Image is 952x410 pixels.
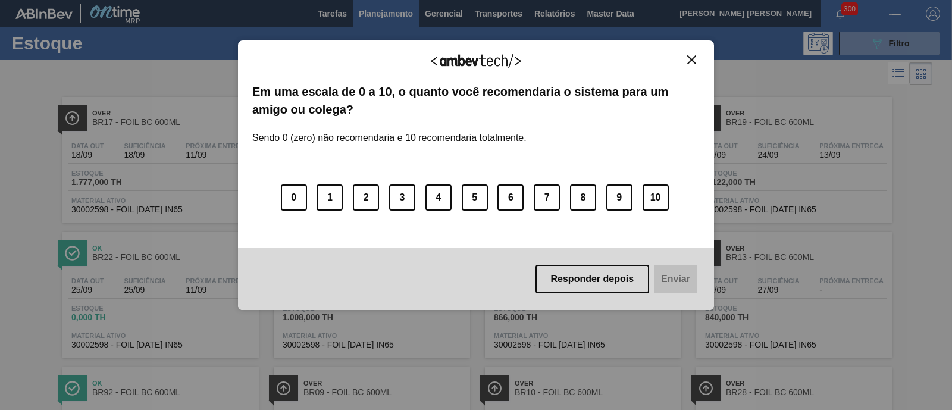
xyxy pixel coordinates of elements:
button: 1 [317,184,343,211]
button: 8 [570,184,596,211]
button: 4 [425,184,452,211]
button: 7 [534,184,560,211]
img: Logo Ambevtech [431,54,521,68]
button: Close [684,55,700,65]
button: 2 [353,184,379,211]
label: Em uma escala de 0 a 10, o quanto você recomendaria o sistema para um amigo ou colega? [252,83,700,119]
button: 3 [389,184,415,211]
button: 0 [281,184,307,211]
button: 6 [497,184,524,211]
button: 9 [606,184,632,211]
button: Responder depois [535,265,650,293]
button: 10 [643,184,669,211]
label: Sendo 0 (zero) não recomendaria e 10 recomendaria totalmente. [252,118,527,143]
img: Close [687,55,696,64]
button: 5 [462,184,488,211]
